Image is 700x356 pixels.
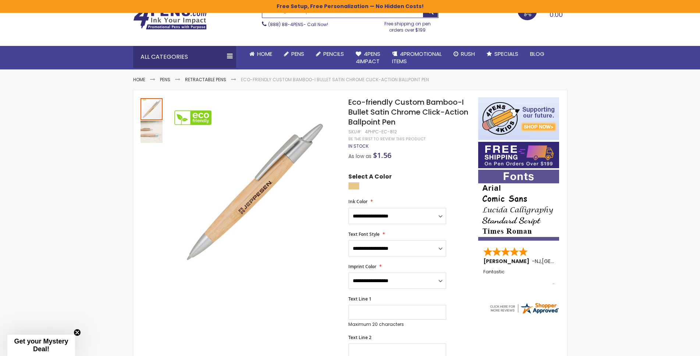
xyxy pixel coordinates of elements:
img: 4Pens Custom Pens and Promotional Products [133,6,207,30]
a: Retractable Pens [185,76,226,83]
div: Eco-friendly Custom Bamboo-I Bullet Satin Chrome Click-Action Ballpoint Pen [141,97,163,120]
span: [GEOGRAPHIC_DATA] [542,258,596,265]
span: In stock [348,143,369,149]
span: NJ [535,258,541,265]
span: - , [532,258,596,265]
span: 4Pens 4impact [356,50,380,65]
a: Rush [448,46,481,62]
div: Bamboo [348,182,359,190]
a: Pens [278,46,310,62]
div: Get your Mystery Deal!Close teaser [7,335,75,356]
span: Blog [530,50,544,58]
a: 4Pens4impact [350,46,386,70]
span: Get your Mystery Deal! [14,338,68,353]
span: Eco-friendly Custom Bamboo-I Bullet Satin Chrome Click-Action Ballpoint Pen [348,97,468,127]
li: Eco-friendly Custom Bamboo-I Bullet Satin Chrome Click-Action Ballpoint Pen [241,77,429,83]
div: 4PHPC-EC-812 [365,129,397,135]
div: Fantastic [483,269,555,285]
img: Eco-friendly Custom Bamboo-I Bullet Satin Chrome Click-Action Ballpoint Pen [141,121,163,143]
a: Be the first to review this product [348,136,426,142]
span: Text Font Style [348,231,380,237]
span: Imprint Color [348,263,376,270]
span: - Call Now! [268,21,328,28]
a: Pens [160,76,170,83]
a: Specials [481,46,524,62]
span: [PERSON_NAME] [483,258,532,265]
a: 4pens.com certificate URL [489,310,559,316]
div: Eco-friendly Custom Bamboo-I Bullet Satin Chrome Click-Action Ballpoint Pen [141,120,163,143]
a: (888) 88-4PENS [268,21,303,28]
img: font-personalization-examples [478,170,559,241]
div: Free shipping on pen orders over $199 [377,18,438,33]
span: 0.00 [550,10,563,19]
div: All Categories [133,46,236,68]
a: Pencils [310,46,350,62]
strong: SKU [348,129,362,135]
img: 4pens 4 kids [478,97,559,140]
a: Home [244,46,278,62]
img: Free shipping on orders over $199 [478,142,559,168]
div: Availability [348,143,369,149]
img: 4pens.com widget logo [489,302,559,315]
span: As low as [348,152,372,160]
span: 4PROMOTIONAL ITEMS [392,50,442,65]
span: Home [257,50,272,58]
span: $1.56 [373,150,391,160]
iframe: Google Customer Reviews [639,336,700,356]
span: Pencils [323,50,344,58]
span: Rush [461,50,475,58]
span: Specials [494,50,518,58]
span: Text Line 1 [348,296,372,302]
a: Home [133,76,145,83]
span: Select A Color [348,173,392,183]
span: Text Line 2 [348,334,372,341]
p: Maximum 20 characters [348,321,446,327]
span: Ink Color [348,198,367,205]
a: 4PROMOTIONALITEMS [386,46,448,70]
button: Close teaser [74,329,81,336]
img: Eco-friendly Custom Bamboo-I Bullet Satin Chrome Click-Action Ballpoint Pen [171,108,339,276]
a: Blog [524,46,550,62]
span: Pens [291,50,304,58]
